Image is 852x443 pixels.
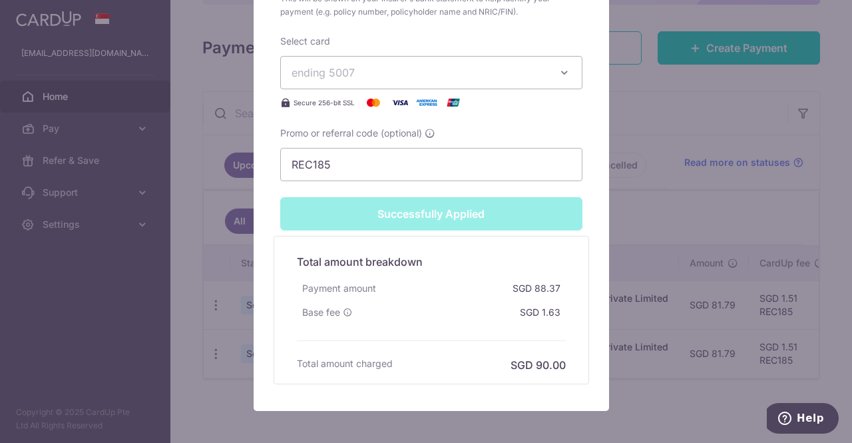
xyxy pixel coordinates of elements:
[507,276,566,300] div: SGD 88.37
[297,357,393,370] h6: Total amount charged
[280,56,582,89] button: ending 5007
[294,97,355,108] span: Secure 256-bit SSL
[280,35,330,48] label: Select card
[280,127,422,140] span: Promo or referral code (optional)
[413,95,440,111] img: American Express
[440,95,467,111] img: UnionPay
[515,300,566,324] div: SGD 1.63
[360,95,387,111] img: Mastercard
[302,306,340,319] span: Base fee
[767,403,839,436] iframe: Opens a widget where you can find more information
[297,254,566,270] h5: Total amount breakdown
[297,276,381,300] div: Payment amount
[511,357,566,373] h6: SGD 90.00
[387,95,413,111] img: Visa
[292,66,355,79] span: ending 5007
